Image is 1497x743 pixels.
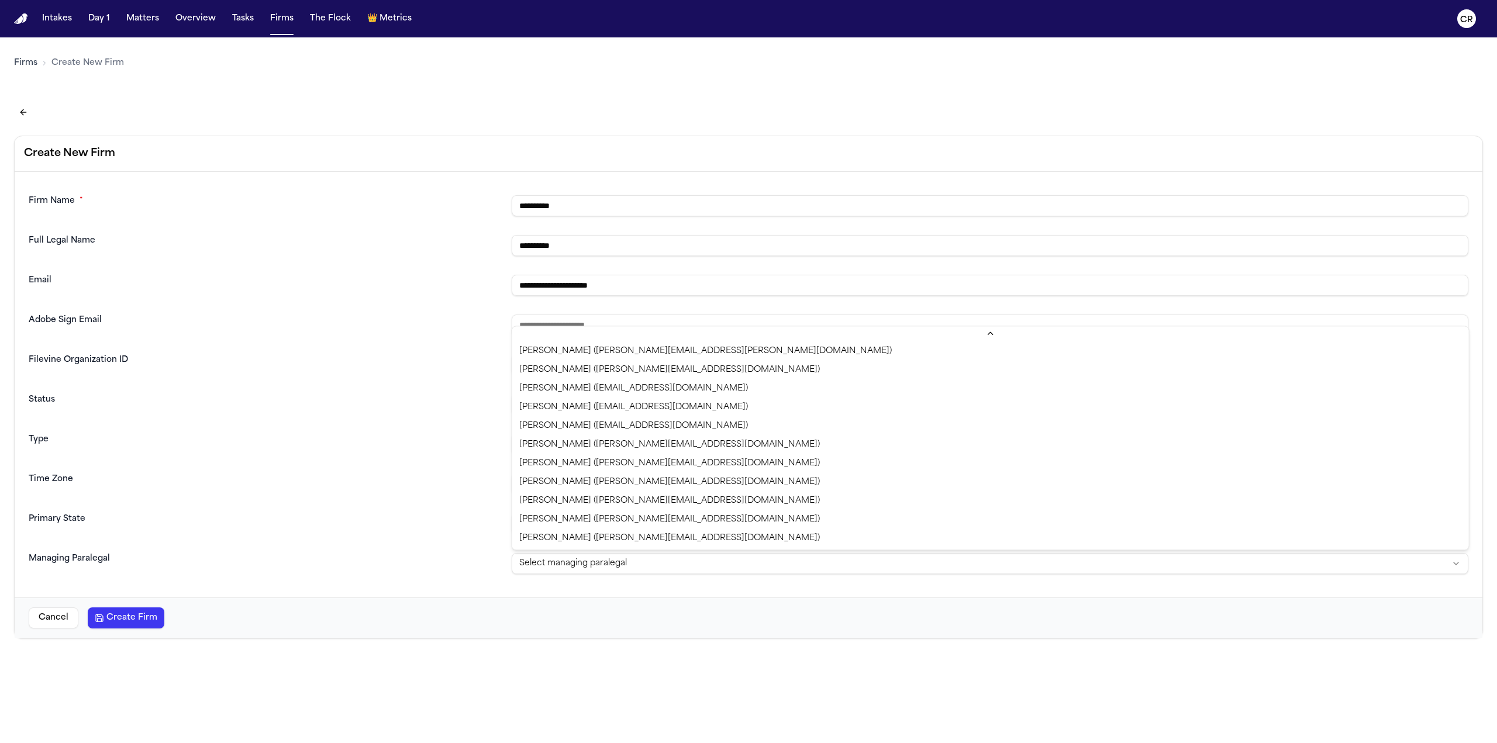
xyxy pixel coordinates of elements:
[519,345,892,357] span: [PERSON_NAME] ([PERSON_NAME][EMAIL_ADDRESS][PERSON_NAME][DOMAIN_NAME])
[519,402,748,413] span: [PERSON_NAME] ([EMAIL_ADDRESS][DOMAIN_NAME])
[519,420,748,432] span: [PERSON_NAME] ([EMAIL_ADDRESS][DOMAIN_NAME])
[519,458,820,469] span: [PERSON_NAME] ([PERSON_NAME][EMAIL_ADDRESS][DOMAIN_NAME])
[519,439,820,451] span: [PERSON_NAME] ([PERSON_NAME][EMAIL_ADDRESS][DOMAIN_NAME])
[519,495,820,507] span: [PERSON_NAME] ([PERSON_NAME][EMAIL_ADDRESS][DOMAIN_NAME])
[519,364,820,376] span: [PERSON_NAME] ([PERSON_NAME][EMAIL_ADDRESS][DOMAIN_NAME])
[519,476,820,488] span: [PERSON_NAME] ([PERSON_NAME][EMAIL_ADDRESS][DOMAIN_NAME])
[519,383,748,395] span: [PERSON_NAME] ([EMAIL_ADDRESS][DOMAIN_NAME])
[519,533,820,544] span: [PERSON_NAME] ([PERSON_NAME][EMAIL_ADDRESS][DOMAIN_NAME])
[519,514,820,526] span: [PERSON_NAME] ([PERSON_NAME][EMAIL_ADDRESS][DOMAIN_NAME])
